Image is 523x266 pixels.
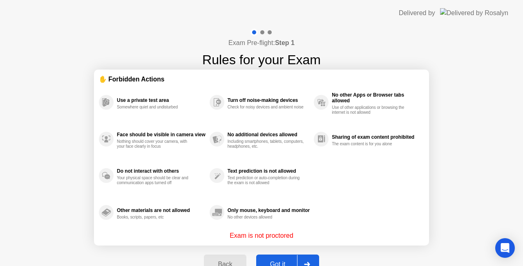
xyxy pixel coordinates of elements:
[495,238,515,258] div: Open Intercom Messenger
[228,168,310,174] div: Text prediction is not allowed
[332,92,420,104] div: No other Apps or Browser tabs allowed
[202,50,321,70] h1: Rules for your Exam
[228,105,305,110] div: Check for noisy devices and ambient noise
[332,134,420,140] div: Sharing of exam content prohibited
[332,105,409,115] div: Use of other applications or browsing the internet is not allowed
[275,39,295,46] b: Step 1
[117,139,194,149] div: Nothing should cover your camera, with your face clearly in focus
[230,231,293,241] p: Exam is not proctored
[399,8,435,18] div: Delivered by
[117,215,194,220] div: Books, scripts, papers, etc
[228,38,295,48] h4: Exam Pre-flight:
[117,168,206,174] div: Do not interact with others
[332,142,409,147] div: The exam content is for you alone
[117,105,194,110] div: Somewhere quiet and undisturbed
[117,176,194,185] div: Your physical space should be clear and communication apps turned off
[228,139,305,149] div: Including smartphones, tablets, computers, headphones, etc.
[228,97,310,103] div: Turn off noise-making devices
[99,74,424,84] div: ✋ Forbidden Actions
[117,207,206,213] div: Other materials are not allowed
[228,176,305,185] div: Text prediction or auto-completion during the exam is not allowed
[228,207,310,213] div: Only mouse, keyboard and monitor
[117,132,206,138] div: Face should be visible in camera view
[440,8,508,18] img: Delivered by Rosalyn
[228,215,305,220] div: No other devices allowed
[228,132,310,138] div: No additional devices allowed
[117,97,206,103] div: Use a private test area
